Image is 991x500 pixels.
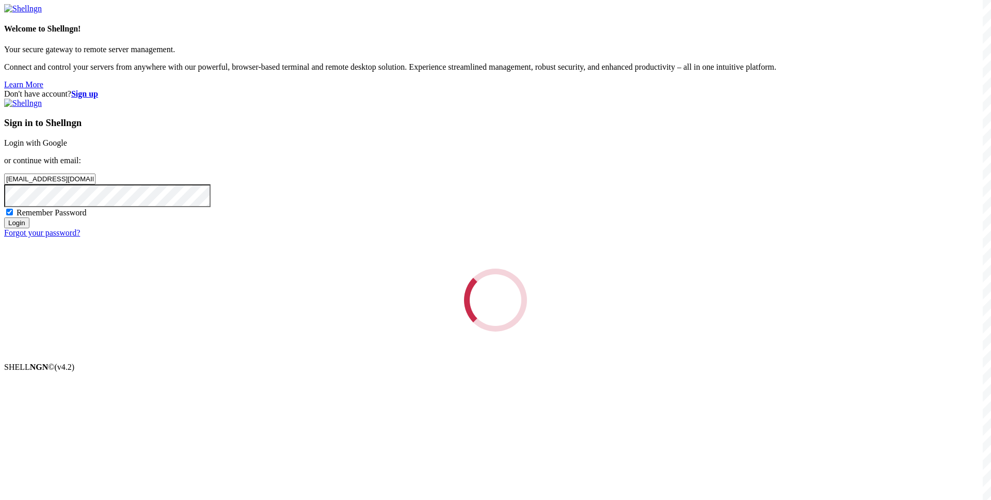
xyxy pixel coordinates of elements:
[4,24,987,34] h4: Welcome to Shellngn!
[30,363,49,371] b: NGN
[4,45,987,54] p: Your secure gateway to remote server management.
[17,208,87,217] span: Remember Password
[4,138,67,147] a: Login with Google
[4,363,74,371] span: SHELL ©
[464,269,527,332] div: Loading...
[4,80,43,89] a: Learn More
[4,156,987,165] p: or continue with email:
[4,89,987,99] div: Don't have account?
[4,217,29,228] input: Login
[71,89,98,98] a: Sign up
[55,363,75,371] span: 4.2.0
[4,228,80,237] a: Forgot your password?
[4,99,42,108] img: Shellngn
[4,117,987,129] h3: Sign in to Shellngn
[4,62,987,72] p: Connect and control your servers from anywhere with our powerful, browser-based terminal and remo...
[6,209,13,215] input: Remember Password
[4,174,95,184] input: Email address
[4,4,42,13] img: Shellngn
